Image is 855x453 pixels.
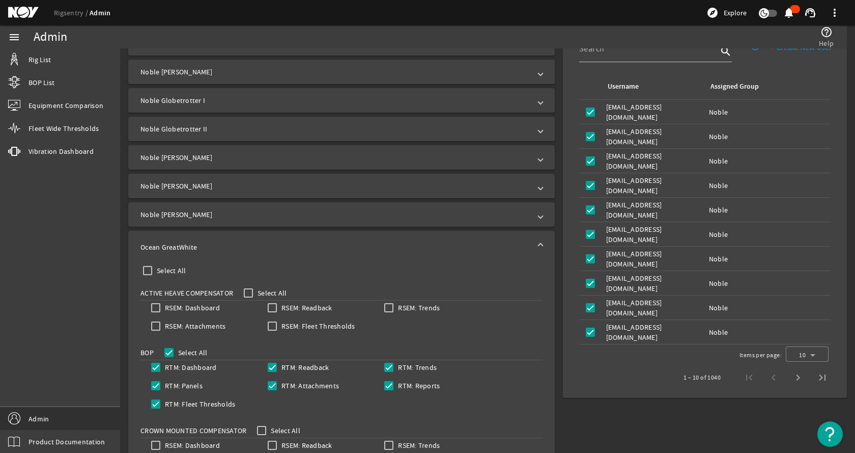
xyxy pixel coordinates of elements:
span: Active Heave Compensator [140,288,233,298]
mat-icon: support_agent [804,7,816,19]
label: RSEM: Attachments [163,321,225,331]
span: Explore [724,8,747,18]
label: RSEM: Dashboard [163,440,220,450]
div: [EMAIL_ADDRESS][DOMAIN_NAME] [606,200,701,220]
div: Assigned Group [710,81,759,92]
div: Noble [709,254,826,264]
div: [EMAIL_ADDRESS][DOMAIN_NAME] [606,273,701,294]
div: [EMAIL_ADDRESS][DOMAIN_NAME] [606,298,701,318]
div: Noble [709,278,826,288]
label: RTM: Dashboard [163,362,217,372]
mat-panel-title: Noble Globetrotter I [140,95,530,105]
div: Noble [709,327,826,337]
mat-expansion-panel-header: Ocean GreatWhite [128,231,555,263]
label: RSEM: Readback [279,303,332,313]
div: [EMAIL_ADDRESS][DOMAIN_NAME] [606,224,701,245]
button: + Create New User [762,38,840,57]
input: Search [579,43,718,55]
div: Noble [709,107,826,117]
mat-panel-title: Noble [PERSON_NAME] [140,181,530,191]
button: Last page [810,365,835,390]
span: Equipment Comparison [28,100,103,111]
div: 1 – 10 of 1040 [683,372,721,383]
label: Select All [176,348,208,358]
label: Select All [269,425,300,436]
span: Rig List [28,55,51,65]
div: Items per page: [739,350,782,360]
mat-icon: help_outline [820,26,833,38]
div: Admin [34,32,67,42]
span: BOP [140,348,154,358]
span: Help [819,38,834,48]
div: Noble [709,205,826,215]
a: Admin [90,8,110,18]
div: [EMAIL_ADDRESS][DOMAIN_NAME] [606,151,701,171]
div: Noble [709,229,826,239]
label: RSEM: Fleet Thresholds [279,321,355,331]
label: RTM: Attachments [279,381,339,391]
label: RSEM: Trends [396,303,440,313]
div: [EMAIL_ADDRESS][DOMAIN_NAME] [606,322,701,342]
mat-panel-title: Ocean GreatWhite [140,242,530,252]
div: Username [606,81,697,92]
button: Next page [786,365,810,390]
mat-expansion-panel-header: Noble [PERSON_NAME] [128,60,555,84]
span: Product Documentation [28,437,105,447]
span: Fleet Wide Thresholds [28,123,99,134]
button: Open Resource Center [817,421,843,447]
button: more_vert [822,1,847,25]
label: RTM: Trends [396,362,437,372]
mat-panel-title: Noble [PERSON_NAME] [140,67,530,77]
div: [EMAIL_ADDRESS][DOMAIN_NAME] [606,249,701,269]
div: Noble [709,156,826,166]
label: Select All [155,265,186,276]
mat-expansion-panel-header: Noble [PERSON_NAME] [128,202,555,227]
label: RTM: Readback [279,362,329,372]
label: RSEM: Dashboard [163,303,220,313]
div: [EMAIL_ADDRESS][DOMAIN_NAME] [606,175,701,196]
label: RSEM: Readback [279,440,332,450]
mat-icon: explore [706,7,719,19]
span: Admin [28,414,49,424]
mat-panel-title: Noble [PERSON_NAME] [140,152,530,163]
mat-expansion-panel-header: Noble Globetrotter II [128,117,555,141]
label: Select All [255,288,287,298]
mat-panel-title: Noble [PERSON_NAME] [140,209,530,220]
span: Vibration Dashboard [28,146,94,156]
a: Rigsentry [54,8,90,17]
label: RTM: Panels [163,381,203,391]
label: RSEM: Trends [396,440,440,450]
label: RTM: Reports [396,381,440,391]
div: [EMAIL_ADDRESS][DOMAIN_NAME] [606,126,701,147]
mat-panel-title: Noble Globetrotter II [140,124,530,134]
button: Explore [702,5,751,21]
div: Noble [709,303,826,313]
mat-icon: menu [8,31,20,43]
div: Noble [709,131,826,142]
label: RTM: Fleet Thresholds [163,399,235,409]
mat-expansion-panel-header: Noble [PERSON_NAME] [128,145,555,170]
i: search [720,45,732,58]
span: BOP List [28,77,54,88]
mat-icon: vibration [8,145,20,157]
span: Crown Mounted Compensator [140,425,246,436]
div: Username [608,81,639,92]
mat-expansion-panel-header: Noble [PERSON_NAME] [128,174,555,198]
mat-icon: notifications [783,7,795,19]
div: Noble [709,180,826,191]
div: [EMAIL_ADDRESS][DOMAIN_NAME] [606,102,701,122]
mat-expansion-panel-header: Noble Globetrotter I [128,88,555,113]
